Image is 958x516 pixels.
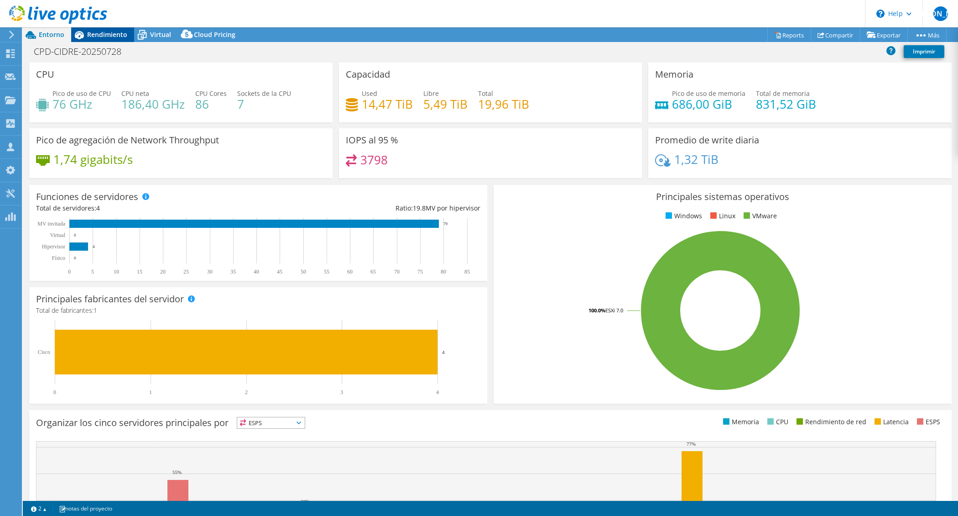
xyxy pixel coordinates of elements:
[277,269,282,275] text: 45
[52,89,111,98] span: Pico de uso de CPU
[500,192,945,202] h3: Principales sistemas operativos
[68,269,71,275] text: 0
[464,269,470,275] text: 85
[721,417,759,427] li: Memoria
[150,30,171,39] span: Virtual
[588,307,605,314] tspan: 100.0%
[767,28,811,42] a: Reports
[30,47,135,57] h1: CPD-CIDRE-20250728
[370,269,376,275] text: 65
[663,211,702,221] li: Windows
[436,389,439,395] text: 4
[915,417,940,427] li: ESPS
[904,45,944,58] a: Imprimir
[94,306,97,315] span: 1
[93,244,95,249] text: 4
[346,135,398,145] h3: IOPS al 95 %
[362,99,413,109] h4: 14,47 TiB
[756,99,816,109] h4: 831,52 GiB
[655,69,693,79] h3: Memoria
[121,99,185,109] h4: 186,40 GHz
[36,294,184,304] h3: Principales fabricantes del servidor
[172,469,182,475] text: 55%
[52,503,119,514] a: notas del proyecto
[36,135,219,145] h3: Pico de agregación de Network Throughput
[36,305,480,316] h4: Total de fabricantes:
[794,417,866,427] li: Rendimiento de red
[254,269,259,275] text: 40
[52,255,65,261] tspan: Físico
[160,269,166,275] text: 20
[708,211,735,221] li: Linux
[811,28,860,42] a: Compartir
[195,89,227,98] span: CPU Cores
[194,30,235,39] span: Cloud Pricing
[245,389,248,395] text: 2
[237,89,291,98] span: Sockets de la CPU
[230,269,236,275] text: 35
[872,417,909,427] li: Latencia
[876,10,885,18] svg: \n
[655,135,759,145] h3: Promedio de write diaria
[672,99,745,109] h4: 686,00 GiB
[413,204,426,212] span: 19.8
[340,389,343,395] text: 3
[324,269,329,275] text: 55
[301,269,306,275] text: 50
[442,349,445,355] text: 4
[478,99,529,109] h4: 19,96 TiB
[301,499,310,504] text: 33%
[50,232,66,238] text: Virtual
[36,192,138,202] h3: Funciones de servidores
[237,417,305,428] span: ESPS
[36,69,54,79] h3: CPU
[87,30,127,39] span: Rendimiento
[756,89,810,98] span: Total de memoria
[39,30,64,39] span: Entorno
[687,441,696,447] text: 77%
[42,243,65,250] text: Hipervisor
[121,89,149,98] span: CPU neta
[443,221,448,226] text: 79
[860,28,908,42] a: Exportar
[672,89,745,98] span: Pico de uso de memoria
[933,6,948,21] span: [PERSON_NAME]
[37,221,65,227] text: MV invitada
[347,269,353,275] text: 60
[91,269,94,275] text: 5
[765,417,788,427] li: CPU
[741,211,777,221] li: VMware
[207,269,213,275] text: 30
[96,204,100,212] span: 4
[36,203,258,213] div: Total de servidores:
[53,389,56,395] text: 0
[417,269,423,275] text: 75
[907,28,947,42] a: Más
[478,89,493,98] span: Total
[25,503,53,514] a: 2
[149,389,152,395] text: 1
[346,69,390,79] h3: Capacidad
[74,256,76,260] text: 0
[674,154,718,164] h4: 1,32 TiB
[423,89,439,98] span: Libre
[114,269,119,275] text: 10
[394,269,400,275] text: 70
[52,99,111,109] h4: 76 GHz
[53,154,133,164] h4: 1,74 gigabits/s
[195,99,227,109] h4: 86
[137,269,142,275] text: 15
[38,349,50,355] text: Cisco
[605,307,623,314] tspan: ESXi 7.0
[362,89,377,98] span: Used
[661,500,670,505] text: 32%
[258,203,480,213] div: Ratio: MV por hipervisor
[74,233,76,237] text: 0
[183,269,189,275] text: 25
[237,99,291,109] h4: 7
[360,155,388,165] h4: 3798
[423,99,468,109] h4: 5,49 TiB
[441,269,446,275] text: 80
